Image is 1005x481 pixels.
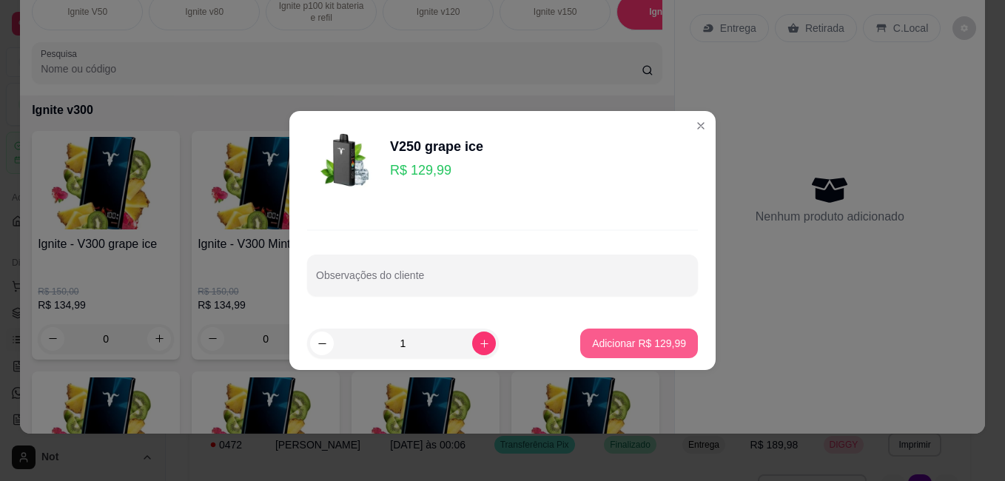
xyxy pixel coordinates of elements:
button: Adicionar R$ 129,99 [580,329,698,358]
div: V250 grape ice [390,136,483,157]
button: decrease-product-quantity [310,332,334,355]
button: increase-product-quantity [472,332,496,355]
input: Observações do cliente [316,274,689,289]
p: R$ 129,99 [390,160,483,181]
p: Adicionar R$ 129,99 [592,336,686,351]
button: Close [689,114,713,138]
img: product-image [307,123,381,197]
